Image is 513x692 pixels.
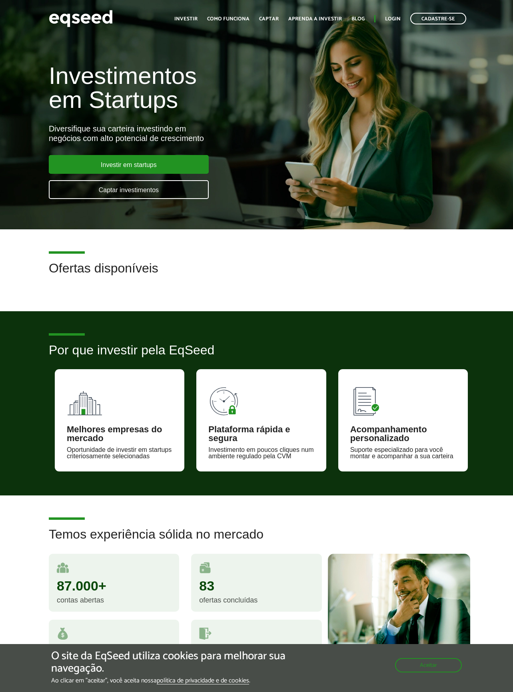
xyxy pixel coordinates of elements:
[51,677,297,684] p: Ao clicar em "aceitar", você aceita nossa .
[385,16,401,22] a: Login
[49,64,293,112] h1: Investimentos em Startups
[174,16,198,22] a: Investir
[259,16,279,22] a: Captar
[57,597,171,604] div: contas abertas
[49,261,464,287] h2: Ofertas disponíveis
[51,650,297,675] h5: O site da EqSeed utiliza cookies para melhorar sua navegação.
[49,124,293,143] div: Diversifique sua carteira investindo em negócios com alto potencial de crescimento
[410,13,466,24] a: Cadastre-se
[67,447,172,459] div: Oportunidade de investir em startups criteriosamente selecionadas
[208,381,244,417] img: 90x90_tempo.svg
[208,447,314,459] div: Investimento em poucos cliques num ambiente regulado pela CVM
[199,628,212,640] img: saidas.svg
[157,678,249,684] a: política de privacidade e de cookies
[350,425,456,443] div: Acompanhamento personalizado
[199,562,211,574] img: rodadas.svg
[49,180,209,199] a: Captar investimentos
[49,155,209,174] a: Investir em startups
[57,579,171,593] div: 87.000+
[207,16,250,22] a: Como funciona
[49,527,464,553] h2: Temos experiência sólida no mercado
[288,16,342,22] a: Aprenda a investir
[199,579,313,593] div: 83
[199,597,313,604] div: ofertas concluídas
[350,381,386,417] img: 90x90_lista.svg
[351,16,365,22] a: Blog
[208,425,314,443] div: Plataforma rápida e segura
[49,8,113,29] img: EqSeed
[395,658,462,672] button: Aceitar
[57,562,69,574] img: user.svg
[67,425,172,443] div: Melhores empresas do mercado
[57,628,69,640] img: money.svg
[49,343,464,369] h2: Por que investir pela EqSeed
[67,381,103,417] img: 90x90_fundos.svg
[350,447,456,459] div: Suporte especializado para você montar e acompanhar a sua carteira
